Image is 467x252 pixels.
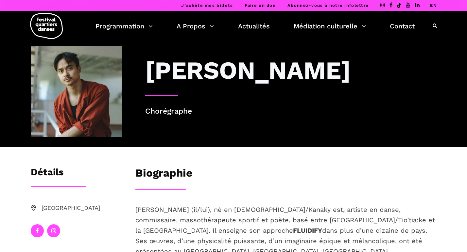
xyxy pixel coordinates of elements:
[31,46,122,137] img: Charles Brecard
[294,21,366,32] a: Médiation culturelle
[293,227,322,234] strong: FLUIDIFY
[31,224,44,237] a: facebook
[430,3,437,8] a: EN
[31,166,63,183] h3: Détails
[30,13,63,39] img: logo-fqd-med
[47,224,60,237] a: instagram
[245,3,276,8] a: Faire un don
[135,166,192,183] h3: Biographie
[238,21,270,32] a: Actualités
[42,203,122,213] span: [GEOGRAPHIC_DATA]
[181,3,233,8] a: J’achète mes billets
[145,105,436,118] p: Chorégraphe
[287,3,369,8] a: Abonnez-vous à notre infolettre
[390,21,415,32] a: Contact
[95,21,153,32] a: Programmation
[145,55,351,85] h3: [PERSON_NAME]
[177,21,214,32] a: A Propos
